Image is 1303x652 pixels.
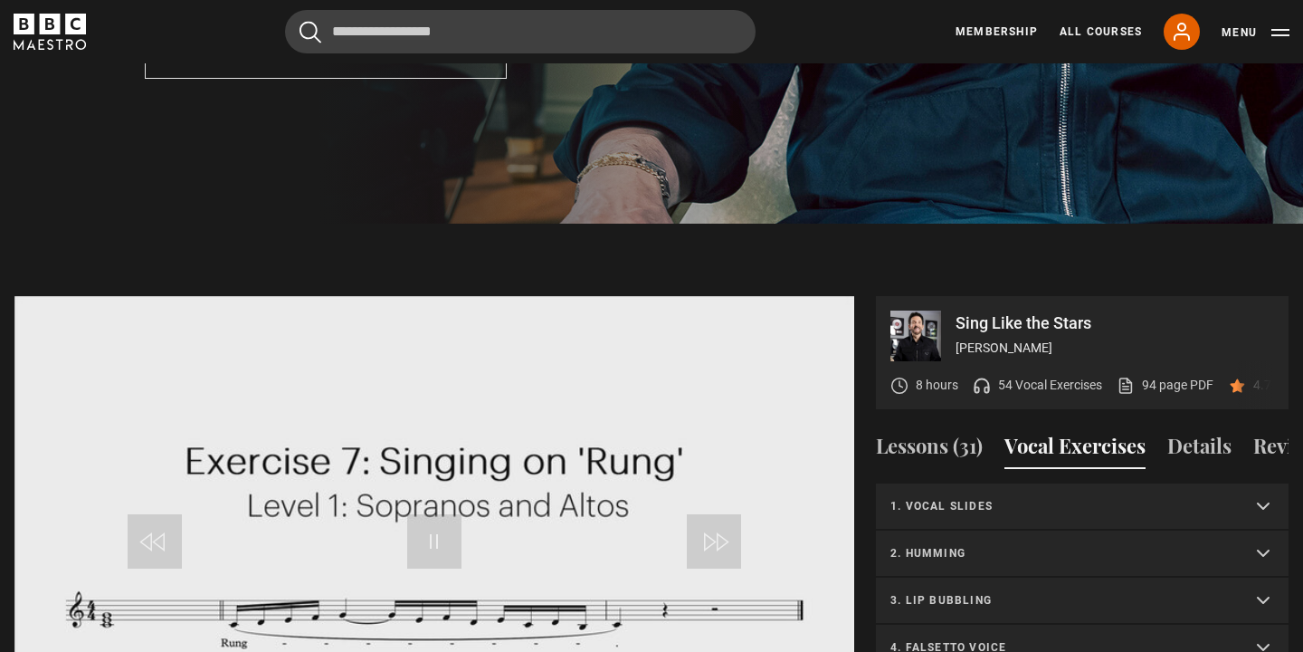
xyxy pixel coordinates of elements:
[1167,431,1232,469] button: Details
[998,376,1102,395] p: 54 Vocal Exercises
[956,315,1274,331] p: Sing Like the Stars
[890,545,1231,561] p: 2. Humming
[285,10,756,53] input: Search
[876,431,983,469] button: Lessons (31)
[300,21,321,43] button: Submit the search query
[1004,431,1146,469] button: Vocal Exercises
[876,484,1289,531] summary: 1. Vocal slides
[956,24,1038,40] a: Membership
[916,376,958,395] p: 8 hours
[890,498,1231,514] p: 1. Vocal slides
[1060,24,1142,40] a: All Courses
[1117,376,1213,395] a: 94 page PDF
[1222,24,1289,42] button: Toggle navigation
[890,592,1231,609] p: 3. Lip bubbling
[876,531,1289,578] summary: 2. Humming
[14,14,86,50] svg: BBC Maestro
[956,339,1274,358] p: [PERSON_NAME]
[876,578,1289,625] summary: 3. Lip bubbling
